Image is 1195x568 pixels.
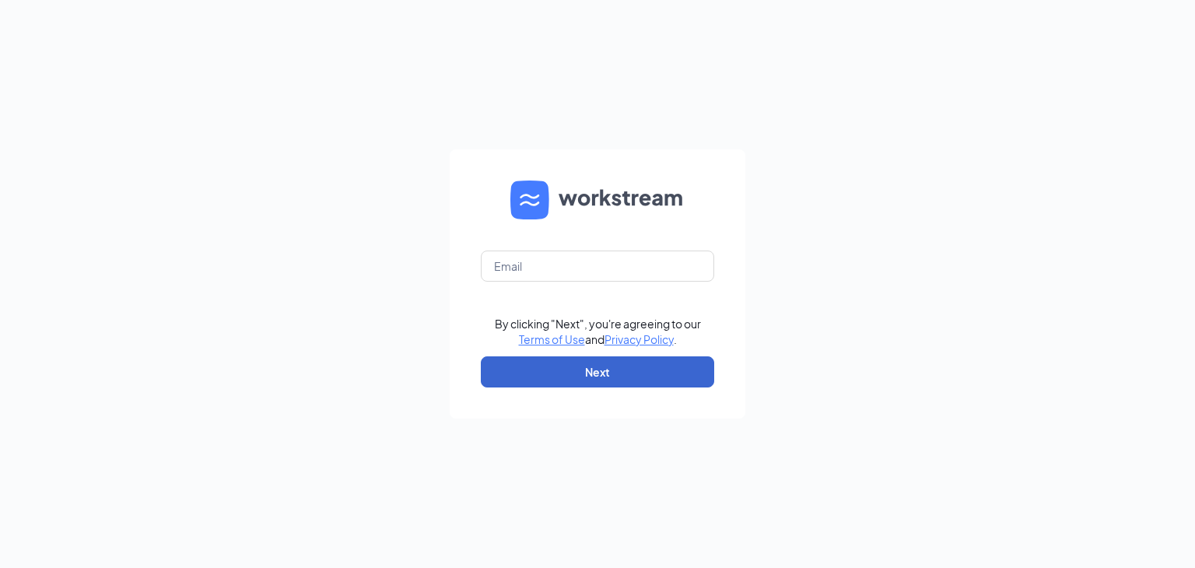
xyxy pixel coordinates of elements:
img: WS logo and Workstream text [510,181,685,219]
a: Terms of Use [519,332,585,346]
button: Next [481,356,714,387]
div: By clicking "Next", you're agreeing to our and . [495,316,701,347]
a: Privacy Policy [605,332,674,346]
input: Email [481,251,714,282]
